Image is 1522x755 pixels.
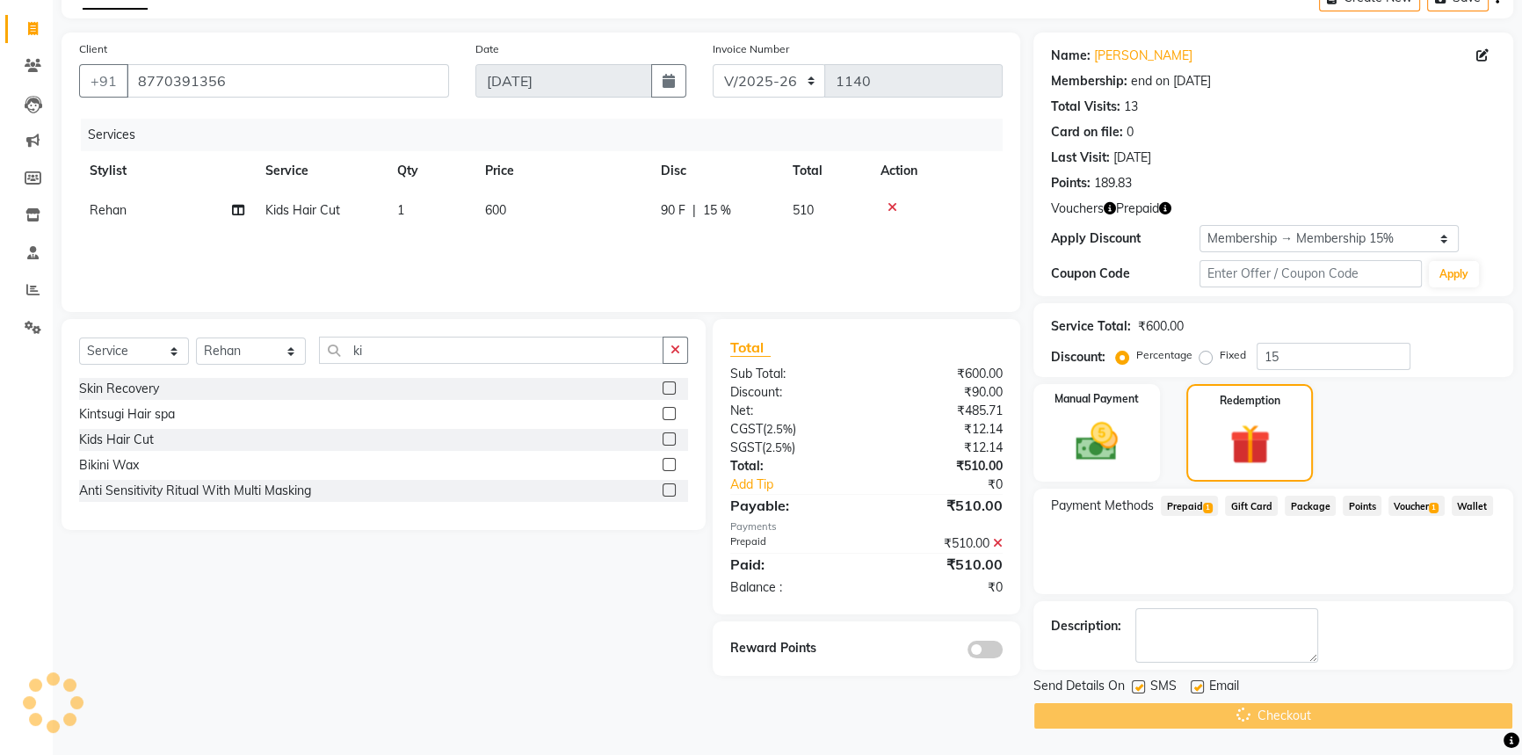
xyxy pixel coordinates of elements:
[866,457,1016,476] div: ₹510.00
[1055,391,1139,407] label: Manual Payment
[319,337,663,364] input: Search or Scan
[1131,72,1211,91] div: end on [DATE]
[79,151,255,191] th: Stylist
[661,201,685,220] span: 90 F
[1124,98,1138,116] div: 13
[79,405,175,424] div: Kintsugi Hair spa
[79,482,311,500] div: Anti Sensitivity Ritual With Multi Masking
[397,202,404,218] span: 1
[765,440,792,454] span: 2.5%
[717,534,866,553] div: Prepaid
[1127,123,1134,142] div: 0
[717,439,866,457] div: ( )
[717,365,866,383] div: Sub Total:
[717,554,866,575] div: Paid:
[1051,265,1199,283] div: Coupon Code
[1051,149,1110,167] div: Last Visit:
[79,64,128,98] button: +91
[79,41,107,57] label: Client
[866,495,1016,516] div: ₹510.00
[387,151,475,191] th: Qty
[127,64,449,98] input: Search by Name/Mobile/Email/Code
[713,41,789,57] label: Invoice Number
[717,476,892,494] a: Add Tip
[730,519,1004,534] div: Payments
[1150,677,1177,699] span: SMS
[866,439,1016,457] div: ₹12.14
[866,420,1016,439] div: ₹12.14
[1051,72,1127,91] div: Membership:
[1051,98,1120,116] div: Total Visits:
[782,151,870,191] th: Total
[730,338,771,357] span: Total
[1203,503,1213,513] span: 1
[650,151,782,191] th: Disc
[870,151,1003,191] th: Action
[81,119,1016,151] div: Services
[1452,496,1493,516] span: Wallet
[1062,417,1131,466] img: _cash.svg
[79,431,154,449] div: Kids Hair Cut
[1217,419,1283,469] img: _gift.svg
[1220,347,1246,363] label: Fixed
[717,578,866,597] div: Balance :
[255,151,387,191] th: Service
[866,383,1016,402] div: ₹90.00
[703,201,731,220] span: 15 %
[1199,260,1422,287] input: Enter Offer / Coupon Code
[866,554,1016,575] div: ₹510.00
[1051,174,1091,192] div: Points:
[475,151,650,191] th: Price
[730,421,763,437] span: CGST
[717,639,866,658] div: Reward Points
[1209,677,1239,699] span: Email
[793,202,814,218] span: 510
[1161,496,1218,516] span: Prepaid
[692,201,696,220] span: |
[475,41,499,57] label: Date
[717,420,866,439] div: ( )
[1094,174,1132,192] div: 189.83
[1051,229,1199,248] div: Apply Discount
[1051,200,1104,218] span: Vouchers
[866,578,1016,597] div: ₹0
[866,402,1016,420] div: ₹485.71
[1051,47,1091,65] div: Name:
[1051,317,1131,336] div: Service Total:
[1051,617,1121,635] div: Description:
[717,495,866,516] div: Payable:
[1388,496,1445,516] span: Voucher
[1138,317,1184,336] div: ₹600.00
[866,534,1016,553] div: ₹510.00
[1220,393,1280,409] label: Redemption
[1094,47,1192,65] a: [PERSON_NAME]
[1051,123,1123,142] div: Card on file:
[79,380,159,398] div: Skin Recovery
[1116,200,1159,218] span: Prepaid
[1429,503,1439,513] span: 1
[265,202,340,218] span: Kids Hair Cut
[1285,496,1336,516] span: Package
[79,456,139,475] div: Bikini Wax
[717,383,866,402] div: Discount:
[1033,677,1125,699] span: Send Details On
[730,439,762,455] span: SGST
[866,365,1016,383] div: ₹600.00
[1343,496,1381,516] span: Points
[891,476,1016,494] div: ₹0
[90,202,127,218] span: Rehan
[1051,497,1154,515] span: Payment Methods
[485,202,506,218] span: 600
[1051,348,1105,367] div: Discount:
[1136,347,1192,363] label: Percentage
[717,457,866,476] div: Total:
[1429,261,1479,287] button: Apply
[1113,149,1151,167] div: [DATE]
[1225,496,1278,516] span: Gift Card
[766,422,793,436] span: 2.5%
[717,402,866,420] div: Net:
